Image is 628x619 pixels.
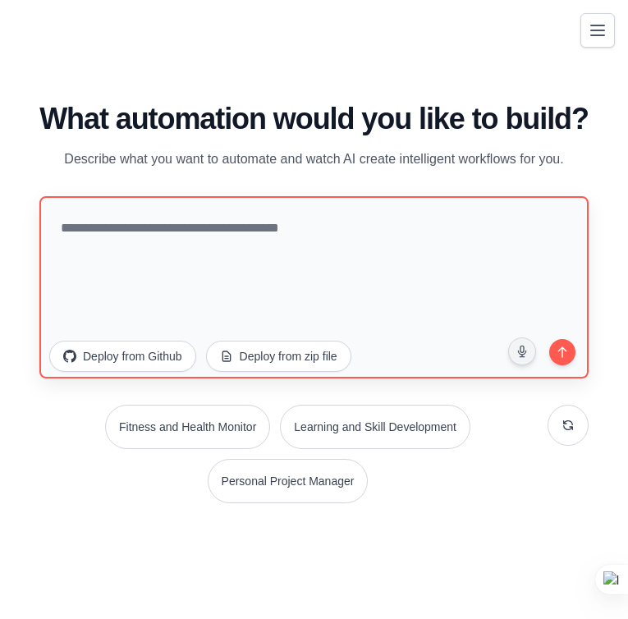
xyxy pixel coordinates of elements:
button: Deploy from Github [49,341,196,372]
h1: What automation would you like to build? [39,103,589,135]
p: Describe what you want to automate and watch AI create intelligent workflows for you. [39,149,589,170]
button: Toggle navigation [580,13,615,48]
button: Learning and Skill Development [280,405,470,449]
iframe: Chat Widget [546,540,628,619]
button: Fitness and Health Monitor [105,405,270,449]
button: Deploy from zip file [206,341,351,372]
button: Personal Project Manager [208,459,369,503]
div: 聊天小组件 [546,540,628,619]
